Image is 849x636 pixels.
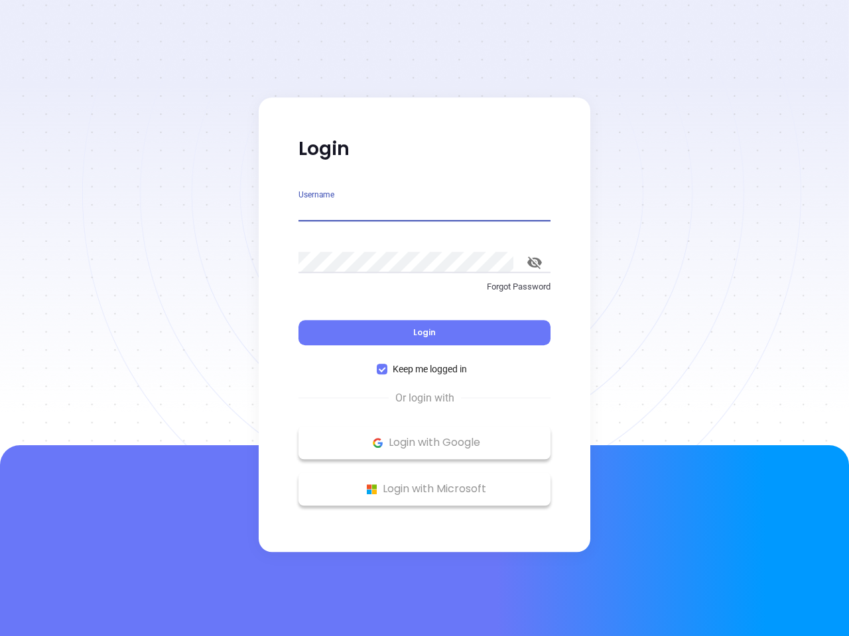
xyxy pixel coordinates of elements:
[519,246,551,278] button: toggle password visibility
[298,472,551,505] button: Microsoft Logo Login with Microsoft
[363,481,380,498] img: Microsoft Logo
[305,433,544,452] p: Login with Google
[413,327,436,338] span: Login
[387,362,472,376] span: Keep me logged in
[298,426,551,459] button: Google Logo Login with Google
[369,435,386,451] img: Google Logo
[389,390,461,406] span: Or login with
[298,280,551,304] a: Forgot Password
[298,280,551,293] p: Forgot Password
[298,137,551,161] p: Login
[298,191,334,199] label: Username
[305,479,544,499] p: Login with Microsoft
[298,320,551,345] button: Login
